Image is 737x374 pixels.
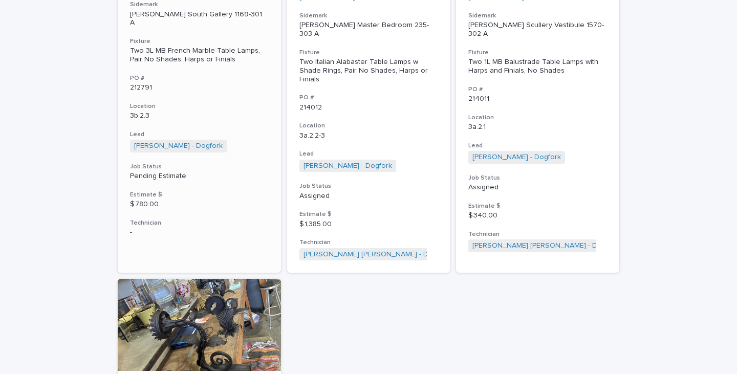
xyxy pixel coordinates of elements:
[468,49,607,57] h3: Fixture
[299,49,438,57] h3: Fixture
[130,163,269,171] h3: Job Status
[468,58,607,75] div: Two 1L MB Balustrade Table Lamps with Harps and Finials, No Shades
[130,219,269,227] h3: Technician
[130,228,269,237] p: -
[468,211,607,220] p: $ 340.00
[472,241,660,250] a: [PERSON_NAME] [PERSON_NAME] - Dogfork - Technician
[299,220,438,229] p: $ 1,385.00
[299,21,438,38] p: [PERSON_NAME] Master Bedroom 235-303 A
[468,21,607,38] p: [PERSON_NAME] Scullery Vestibule 1570-302 A
[472,153,561,162] a: [PERSON_NAME] - Dogfork
[299,94,438,102] h3: PO #
[299,182,438,190] h3: Job Status
[130,83,269,92] p: 212791
[468,202,607,210] h3: Estimate $
[130,200,269,209] p: $ 780.00
[468,12,607,20] h3: Sidemark
[130,130,269,139] h3: Lead
[299,131,438,140] p: 3a.2.2-3
[130,10,269,28] p: [PERSON_NAME] South Gallery 1169-301 A
[130,102,269,111] h3: Location
[299,103,438,112] p: 214012
[130,1,269,9] h3: Sidemark
[468,183,607,192] p: Assigned
[134,142,223,150] a: [PERSON_NAME] - Dogfork
[468,174,607,182] h3: Job Status
[130,112,269,120] p: 3b.2.3
[299,192,438,201] p: Assigned
[304,162,392,170] a: [PERSON_NAME] - Dogfork
[468,95,607,103] p: 214011
[130,37,269,46] h3: Fixture
[130,191,269,199] h3: Estimate $
[299,122,438,130] h3: Location
[299,238,438,247] h3: Technician
[130,74,269,82] h3: PO #
[130,172,269,181] p: Pending Estimate
[468,85,607,94] h3: PO #
[299,12,438,20] h3: Sidemark
[468,142,607,150] h3: Lead
[468,123,607,131] p: 3a.2.1
[468,230,607,238] h3: Technician
[468,114,607,122] h3: Location
[299,210,438,218] h3: Estimate $
[299,150,438,158] h3: Lead
[304,250,491,259] a: [PERSON_NAME] [PERSON_NAME] - Dogfork - Technician
[299,58,438,83] div: Two Italian Alabaster Table Lamps w Shade Rings, Pair No Shades, Harps or Finials
[130,47,269,64] div: Two 3L MB French Marble Table Lamps, Pair No Shades, Harps or Finials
